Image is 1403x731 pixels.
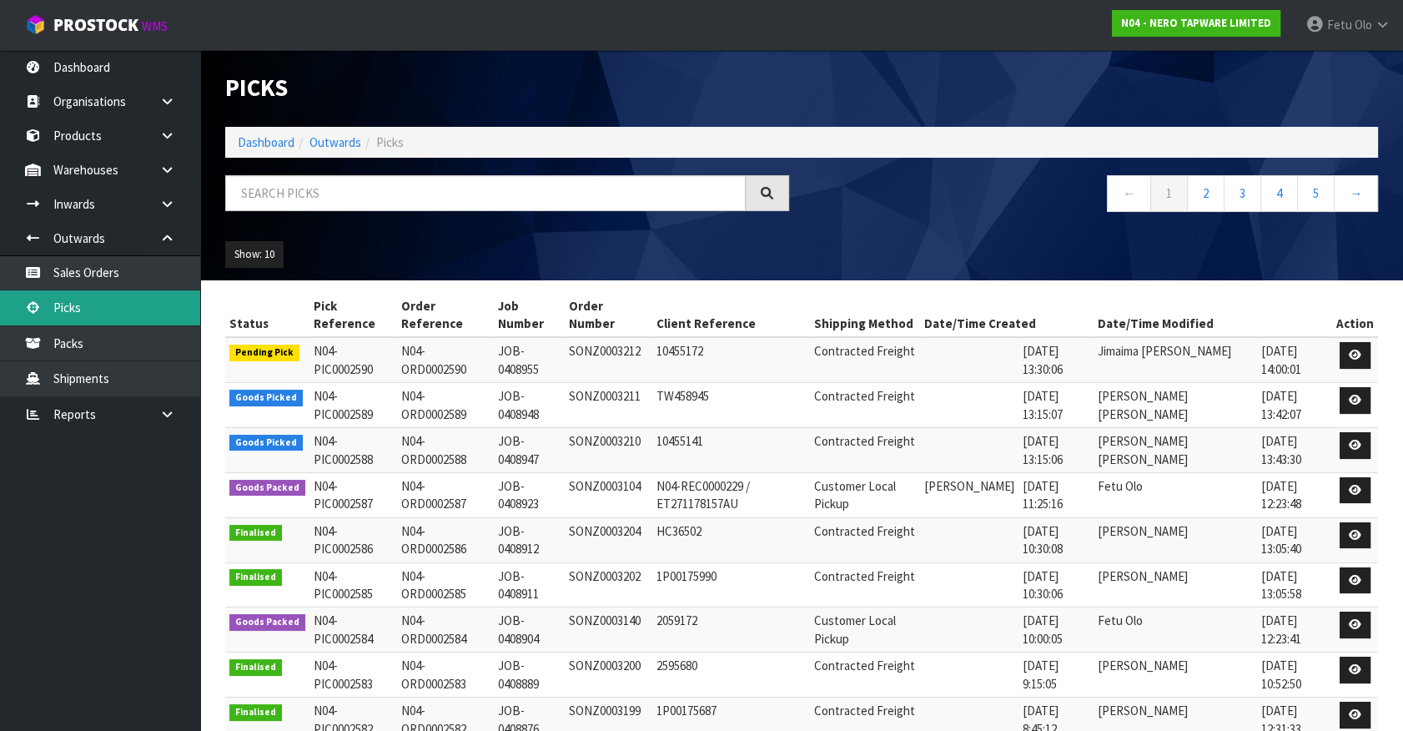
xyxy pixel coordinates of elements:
td: N04-ORD0002586 [397,517,494,562]
th: Status [225,293,309,338]
td: N04-ORD0002584 [397,607,494,653]
td: [DATE] 13:05:40 [1257,517,1332,562]
td: [PERSON_NAME] [PERSON_NAME] [1094,428,1257,473]
td: Jimaima [PERSON_NAME] [1094,337,1257,382]
td: N04-PIC0002586 [309,517,398,562]
td: HC36502 [652,517,810,562]
span: Pending Pick [229,345,299,361]
nav: Page navigation [814,175,1378,216]
td: N04-ORD0002588 [397,428,494,473]
td: JOB-0408923 [494,472,565,517]
small: WMS [142,18,168,34]
td: [DATE] 13:30:06 [1018,337,1094,382]
td: [PERSON_NAME] [920,472,1018,517]
input: Search picks [225,175,746,211]
td: N04-ORD0002585 [397,562,494,607]
span: Picks [376,134,404,150]
span: Contracted Freight [814,568,915,584]
td: SONZ0003140 [565,607,652,653]
td: SONZ0003200 [565,653,652,698]
td: [DATE] 13:15:06 [1018,428,1094,473]
th: Action [1332,293,1378,338]
td: [DATE] 13:43:30 [1257,428,1332,473]
a: 4 [1260,175,1298,211]
td: [PERSON_NAME] [1094,517,1257,562]
td: 1P00175990 [652,562,810,607]
span: Goods Picked [229,390,303,406]
span: Finalised [229,569,282,586]
th: Order Number [565,293,652,338]
td: N04-PIC0002587 [309,472,398,517]
span: Contracted Freight [814,523,915,539]
td: 10455172 [652,337,810,382]
a: N04 - NERO TAPWARE LIMITED [1112,10,1280,37]
td: JOB-0408911 [494,562,565,607]
td: [PERSON_NAME] [1094,653,1257,698]
td: N04-PIC0002590 [309,337,398,382]
td: TW458945 [652,383,810,428]
a: 2 [1187,175,1224,211]
td: 2059172 [652,607,810,653]
td: [DATE] 10:52:50 [1257,653,1332,698]
th: Job Number [494,293,565,338]
td: JOB-0408904 [494,607,565,653]
td: JOB-0408955 [494,337,565,382]
th: Date/Time Created [920,293,1094,338]
td: JOB-0408889 [494,653,565,698]
td: [DATE] 12:23:48 [1257,472,1332,517]
td: [DATE] 13:15:07 [1018,383,1094,428]
td: [DATE] 13:05:58 [1257,562,1332,607]
span: Contracted Freight [814,388,915,404]
td: N04-REC0000229 / ET271178157AU [652,472,810,517]
td: N04-ORD0002587 [397,472,494,517]
a: 3 [1224,175,1261,211]
td: [DATE] 13:42:07 [1257,383,1332,428]
span: Finalised [229,659,282,676]
th: Shipping Method [810,293,920,338]
td: N04-PIC0002588 [309,428,398,473]
a: → [1334,175,1378,211]
th: Date/Time Modified [1094,293,1332,338]
span: Goods Packed [229,480,305,497]
td: JOB-0408948 [494,383,565,428]
h1: Picks [225,75,789,102]
td: [DATE] 11:25:16 [1018,472,1094,517]
td: N04-PIC0002584 [309,607,398,653]
span: Contracted Freight [814,433,915,449]
td: [DATE] 10:00:05 [1018,607,1094,653]
strong: N04 - NERO TAPWARE LIMITED [1121,16,1271,30]
td: SONZ0003204 [565,517,652,562]
a: 1 [1150,175,1188,211]
td: 2595680 [652,653,810,698]
span: Olo [1355,17,1372,33]
td: N04-PIC0002585 [309,562,398,607]
span: Goods Picked [229,435,303,451]
td: [DATE] 10:30:06 [1018,562,1094,607]
td: [DATE] 14:00:01 [1257,337,1332,382]
td: N04-PIC0002589 [309,383,398,428]
span: Contracted Freight [814,343,915,359]
td: Fetu Olo [1094,472,1257,517]
td: N04-ORD0002589 [397,383,494,428]
td: Fetu Olo [1094,607,1257,653]
td: [PERSON_NAME] [1094,562,1257,607]
a: Outwards [309,134,361,150]
td: [DATE] 10:30:08 [1018,517,1094,562]
span: Contracted Freight [814,658,915,673]
td: SONZ0003211 [565,383,652,428]
td: SONZ0003212 [565,337,652,382]
td: [PERSON_NAME] [PERSON_NAME] [1094,383,1257,428]
button: Show: 10 [225,241,284,268]
span: Finalised [229,525,282,542]
td: N04-ORD0002590 [397,337,494,382]
span: Contracted Freight [814,703,915,718]
a: 5 [1297,175,1335,211]
span: Customer Local Pickup [814,613,896,646]
a: ← [1107,175,1151,211]
td: [DATE] 9:15:05 [1018,653,1094,698]
td: N04-ORD0002583 [397,653,494,698]
td: SONZ0003202 [565,562,652,607]
span: ProStock [53,14,138,36]
img: cube-alt.png [25,14,46,35]
td: JOB-0408912 [494,517,565,562]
